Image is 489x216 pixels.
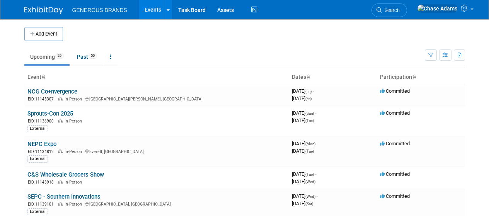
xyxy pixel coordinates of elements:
[292,95,312,101] span: [DATE]
[28,202,57,206] span: EID: 11139101
[292,110,316,116] span: [DATE]
[27,95,286,102] div: [GEOGRAPHIC_DATA][PERSON_NAME], [GEOGRAPHIC_DATA]
[289,71,377,84] th: Dates
[306,74,310,80] a: Sort by Start Date
[58,149,63,153] img: In-Person Event
[27,148,286,155] div: Everett, [GEOGRAPHIC_DATA]
[24,71,289,84] th: Event
[317,193,318,199] span: -
[58,97,63,100] img: In-Person Event
[58,119,63,122] img: In-Person Event
[55,53,64,59] span: 20
[27,88,77,95] a: NCG Co+nvergence
[292,141,318,146] span: [DATE]
[382,7,400,13] span: Search
[380,88,410,94] span: Committed
[292,148,314,154] span: [DATE]
[24,27,63,41] button: Add Event
[317,141,318,146] span: -
[305,142,315,146] span: (Mon)
[65,180,84,185] span: In-Person
[305,149,314,153] span: (Tue)
[380,193,410,199] span: Committed
[305,202,313,206] span: (Sat)
[28,119,57,123] span: EID: 11136900
[380,110,410,116] span: Committed
[58,180,63,184] img: In-Person Event
[24,7,63,14] img: ExhibitDay
[71,49,103,64] a: Past50
[27,201,286,207] div: [GEOGRAPHIC_DATA], [GEOGRAPHIC_DATA]
[371,3,407,17] a: Search
[380,171,410,177] span: Committed
[28,180,57,184] span: EID: 11143918
[58,202,63,206] img: In-Person Event
[292,179,315,184] span: [DATE]
[28,97,57,101] span: EID: 11143307
[305,97,312,101] span: (Fri)
[315,171,316,177] span: -
[305,89,312,94] span: (Fri)
[24,49,70,64] a: Upcoming20
[417,4,458,13] img: Chase Adams
[292,201,313,206] span: [DATE]
[65,97,84,102] span: In-Person
[27,155,48,162] div: External
[27,193,101,200] a: SEPC - Southern Innovations
[27,141,56,148] a: NEPC Expo
[305,119,314,123] span: (Tue)
[313,88,314,94] span: -
[305,172,314,177] span: (Tue)
[27,110,73,117] a: Sprouts-Con 2025
[377,71,465,84] th: Participation
[28,150,57,154] span: EID: 11134812
[292,193,318,199] span: [DATE]
[292,88,314,94] span: [DATE]
[41,74,45,80] a: Sort by Event Name
[72,7,127,13] span: GENEROUS BRANDS
[315,110,316,116] span: -
[27,171,104,178] a: C&S Wholesale Grocers Show
[27,208,48,215] div: External
[27,125,48,132] div: External
[292,171,316,177] span: [DATE]
[89,53,97,59] span: 50
[305,180,315,184] span: (Wed)
[65,119,84,124] span: In-Person
[65,149,84,154] span: In-Person
[65,202,84,207] span: In-Person
[380,141,410,146] span: Committed
[305,111,314,116] span: (Sun)
[305,194,315,199] span: (Wed)
[292,117,314,123] span: [DATE]
[412,74,416,80] a: Sort by Participation Type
